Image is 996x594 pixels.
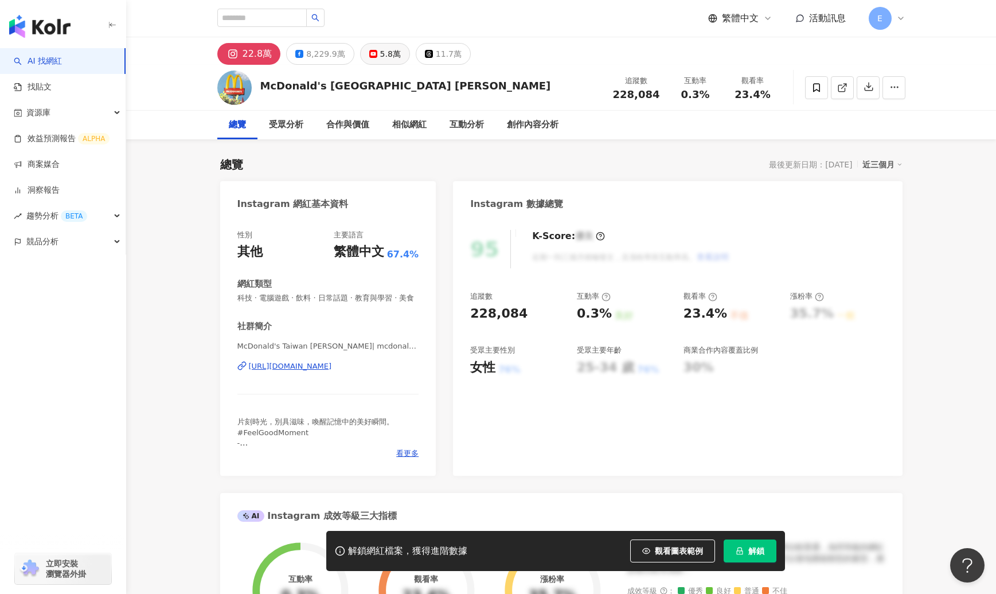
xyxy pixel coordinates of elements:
div: AI [237,510,265,522]
span: 228,084 [613,88,660,100]
div: K-Score : [532,230,605,243]
div: 23.4% [683,305,727,323]
a: 效益預測報告ALPHA [14,133,110,144]
span: lock [736,547,744,555]
div: 5.8萬 [380,46,401,62]
div: 漲粉率 [540,575,564,584]
div: 互動率 [674,75,717,87]
div: 合作與價值 [326,118,369,132]
a: searchAI 找網紅 [14,56,62,67]
span: McDonald's Taiwan [PERSON_NAME]| mcdonaldstw [237,341,419,351]
span: rise [14,212,22,220]
div: [URL][DOMAIN_NAME] [249,361,332,372]
div: Instagram 網紅基本資料 [237,198,349,210]
span: 看更多 [396,448,419,459]
button: 8,229.9萬 [286,43,354,65]
span: 活動訊息 [809,13,846,24]
div: 社群簡介 [237,321,272,333]
a: 商案媒合 [14,159,60,170]
div: 繁體中文 [334,243,384,261]
span: 競品分析 [26,229,58,255]
div: 互動率 [577,291,611,302]
span: 0.3% [681,89,710,100]
a: [URL][DOMAIN_NAME] [237,361,419,372]
div: 觀看率 [414,575,438,584]
span: 趨勢分析 [26,203,87,229]
span: E [877,12,882,25]
span: 片刻時光，別具滋味，喚醒記憶中的美好瞬間。 #FeelGoodMoment - 標註 @mcdonaldstw 或 #[PERSON_NAME] 和我們分享你的Feel-Good Moment，... [237,417,419,489]
div: 創作內容分析 [507,118,558,132]
div: BETA [61,210,87,222]
div: 受眾主要性別 [470,345,515,355]
div: 性別 [237,230,252,240]
div: McDonald's [GEOGRAPHIC_DATA] [PERSON_NAME] [260,79,551,93]
div: 總覽 [220,157,243,173]
div: 最後更新日期：[DATE] [769,160,852,169]
div: 近三個月 [862,157,903,172]
div: 商業合作內容覆蓋比例 [683,345,758,355]
a: 洞察報告 [14,185,60,196]
div: 22.8萬 [243,46,272,62]
span: 觀看圖表範例 [655,546,703,556]
div: 漲粉率 [790,291,824,302]
button: 22.8萬 [217,43,281,65]
div: Instagram 成效等級三大指標 [237,510,397,522]
div: 總覽 [229,118,246,132]
span: search [311,14,319,22]
div: 主要語言 [334,230,364,240]
div: 互動分析 [450,118,484,132]
a: chrome extension立即安裝 瀏覽器外掛 [15,553,111,584]
div: 網紅類型 [237,278,272,290]
div: 觀看率 [683,291,717,302]
span: 67.4% [387,248,419,261]
img: KOL Avatar [217,71,252,105]
div: 其他 [237,243,263,261]
span: 繁體中文 [722,12,759,25]
div: 8,229.9萬 [306,46,345,62]
a: 找貼文 [14,81,52,93]
div: 228,084 [470,305,528,323]
div: 受眾主要年齡 [577,345,622,355]
div: 女性 [470,359,495,377]
div: 11.7萬 [436,46,462,62]
div: 追蹤數 [613,75,660,87]
span: 資源庫 [26,100,50,126]
img: logo [9,15,71,38]
button: 5.8萬 [360,43,410,65]
span: 立即安裝 瀏覽器外掛 [46,558,86,579]
span: 科技 · 電腦遊戲 · 飲料 · 日常話題 · 教育與學習 · 美食 [237,293,419,303]
div: Instagram 數據總覽 [470,198,563,210]
button: 解鎖 [724,540,776,562]
img: chrome extension [18,560,41,578]
span: 解鎖 [748,546,764,556]
span: 23.4% [735,89,770,100]
div: 受眾分析 [269,118,303,132]
div: 0.3% [577,305,612,323]
button: 11.7萬 [416,43,471,65]
div: 追蹤數 [470,291,493,302]
div: 互動率 [288,575,313,584]
div: 解鎖網紅檔案，獲得進階數據 [348,545,467,557]
button: 觀看圖表範例 [630,540,715,562]
div: 相似網紅 [392,118,427,132]
div: 觀看率 [731,75,775,87]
